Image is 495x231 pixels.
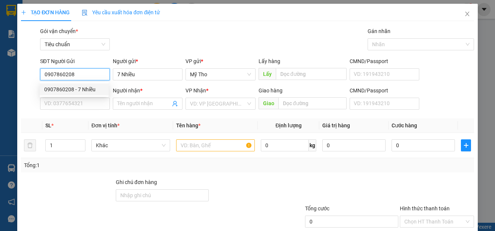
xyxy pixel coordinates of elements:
span: Đơn vị tính [91,122,120,128]
span: Giao [259,97,278,109]
span: VP Nhận [185,88,206,94]
span: Tổng cước [305,205,329,211]
div: VP gửi [185,57,255,65]
span: Cước hàng [392,122,417,128]
label: Hình thức thanh toán [400,205,450,211]
span: Lấy hàng [259,58,280,64]
span: SL [45,122,51,128]
label: Gán nhãn [368,28,390,34]
div: CMND/Passport [350,57,419,65]
input: VD: Bàn, Ghế [176,139,255,151]
button: Close [457,4,478,25]
input: Dọc đường [278,97,347,109]
span: user-add [172,101,178,107]
div: Tổng: 1 [24,161,191,169]
div: SĐT Người Gửi [40,57,110,65]
span: Giá trị hàng [322,122,350,128]
span: TẠO ĐƠN HÀNG [21,9,70,15]
div: CMND/Passport [350,86,419,95]
span: Định lượng [275,122,302,128]
span: Khác [96,140,166,151]
span: Yêu cầu xuất hóa đơn điện tử [82,9,160,15]
div: Người nhận [113,86,182,95]
span: close [464,11,470,17]
button: delete [24,139,36,151]
span: plus [461,142,471,148]
button: plus [461,139,471,151]
input: Dọc đường [276,68,347,80]
div: Người gửi [113,57,182,65]
div: 0907860208 - 7 Nhiều [40,83,109,95]
span: Tên hàng [176,122,200,128]
input: Ghi chú đơn hàng [116,189,209,201]
img: icon [82,10,88,16]
span: Mỹ Tho [190,69,251,80]
span: Gói vận chuyển [40,28,78,34]
span: plus [21,10,26,15]
input: 0 [322,139,386,151]
span: Giao hàng [259,88,283,94]
span: kg [309,139,316,151]
div: 0907860208 - 7 Nhiều [44,85,104,94]
span: Lấy [259,68,276,80]
label: Ghi chú đơn hàng [116,179,157,185]
span: Tiêu chuẩn [45,39,105,50]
